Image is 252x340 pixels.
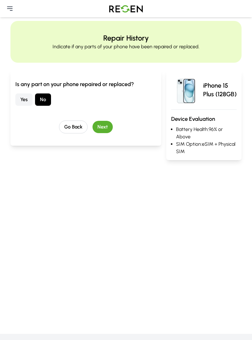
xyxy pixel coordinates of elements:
[203,81,237,98] p: iPhone 15 Plus (128GB)
[15,80,156,89] h3: Is any part on your phone repaired or replaced?
[176,140,237,155] li: SIM Option: eSIM + Physical SIM
[35,93,51,106] button: No
[53,43,199,50] p: Indicate if any parts of your phone have been repaired or replaced.
[171,75,201,105] img: iPhone 15 Plus
[15,93,33,106] button: Yes
[171,115,237,123] h3: Device Evaluation
[59,121,88,133] button: Go Back
[176,126,237,140] li: Battery Health: 96% or Above
[93,121,113,133] button: Next
[103,33,149,43] h2: Repair History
